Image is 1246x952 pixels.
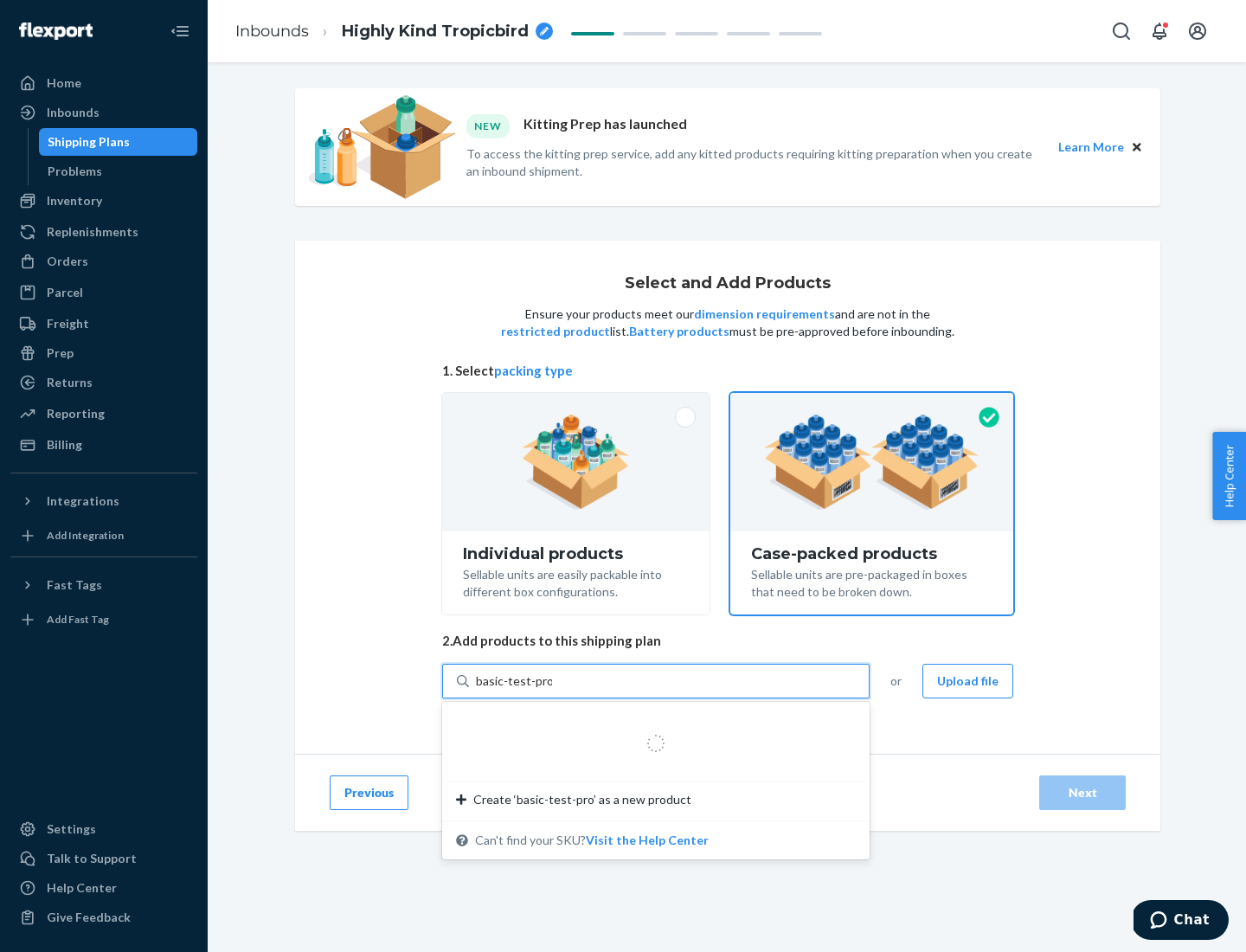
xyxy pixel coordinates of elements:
img: Flexport logo [19,23,93,40]
button: Give Feedback [10,904,197,931]
button: Open Search Box [1104,14,1139,48]
ol: breadcrumbs [222,6,567,57]
button: dimension requirements [694,306,835,323]
div: Fast Tags [47,576,102,594]
a: Freight [10,310,197,338]
button: Open account menu [1180,14,1215,48]
div: Freight [47,315,89,332]
div: Talk to Support [47,850,137,867]
div: Billing [47,436,82,453]
div: Parcel [47,284,83,301]
span: Create ‘basic-test-pro’ as a new product [473,791,691,808]
a: Settings [10,815,197,843]
div: Add Fast Tag [47,612,109,627]
div: Give Feedback [47,909,131,926]
div: Add Integration [47,528,124,543]
div: Settings [47,820,96,838]
a: Parcel [10,279,197,306]
p: To access the kitting prep service, add any kitted products requiring kitting preparation when yo... [466,145,1043,180]
button: Create ‘basic-test-pro’ as a new productCan't find your SKU? [586,832,709,849]
a: Inbounds [10,99,197,126]
div: Replenishments [47,223,138,241]
a: Orders [10,248,197,275]
iframe: Opens a widget where you can chat to one of our agents [1134,900,1229,943]
button: Help Center [1212,432,1246,520]
div: Sellable units are pre-packaged in boxes that need to be broken down. [751,563,992,601]
span: 1. Select [442,362,1013,380]
button: Battery products [629,323,729,340]
div: Integrations [47,492,119,510]
a: Add Integration [10,522,197,550]
img: case-pack.59cecea509d18c883b923b81aeac6d0b.png [764,415,979,510]
div: Inventory [47,192,102,209]
div: Problems [48,163,102,180]
button: Upload file [922,664,1013,698]
div: Shipping Plans [48,133,130,151]
button: Close [1127,138,1146,157]
div: Inbounds [47,104,100,121]
a: Reporting [10,400,197,428]
div: Individual products [463,545,689,563]
a: Problems [39,158,198,185]
div: Reporting [47,405,105,422]
a: Replenishments [10,218,197,246]
h1: Select and Add Products [625,275,831,293]
a: Add Fast Tag [10,606,197,634]
div: NEW [466,114,510,138]
a: Prep [10,339,197,367]
div: Case-packed products [751,545,992,563]
div: Returns [47,374,93,391]
button: Close Navigation [163,14,197,48]
div: Help Center [47,879,117,897]
a: Billing [10,431,197,459]
div: Next [1054,784,1111,801]
div: Sellable units are easily packable into different box configurations. [463,563,689,601]
a: Shipping Plans [39,128,198,156]
button: Previous [330,775,408,810]
span: or [890,672,902,690]
p: Kitting Prep has launched [523,114,687,138]
p: Ensure your products meet our and are not in the list. must be pre-approved before inbounding. [499,306,956,340]
a: Inbounds [235,22,309,41]
div: Prep [47,344,74,362]
img: individual-pack.facf35554cb0f1810c75b2bd6df2d64e.png [522,415,630,510]
a: Help Center [10,874,197,902]
a: Returns [10,369,197,396]
a: Inventory [10,187,197,215]
button: Integrations [10,487,197,515]
input: Create ‘basic-test-pro’ as a new productCan't find your SKU?Visit the Help Center [476,672,552,690]
button: Open notifications [1142,14,1177,48]
button: restricted product [501,323,610,340]
button: Fast Tags [10,571,197,599]
span: 2. Add products to this shipping plan [442,632,1013,650]
span: Highly Kind Tropicbird [342,21,529,43]
button: packing type [494,362,573,380]
div: Home [47,74,81,92]
span: Can't find your SKU? [475,832,709,849]
button: Learn More [1058,138,1124,157]
button: Next [1039,775,1126,810]
a: Home [10,69,197,97]
div: Orders [47,253,88,270]
button: Talk to Support [10,845,197,872]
